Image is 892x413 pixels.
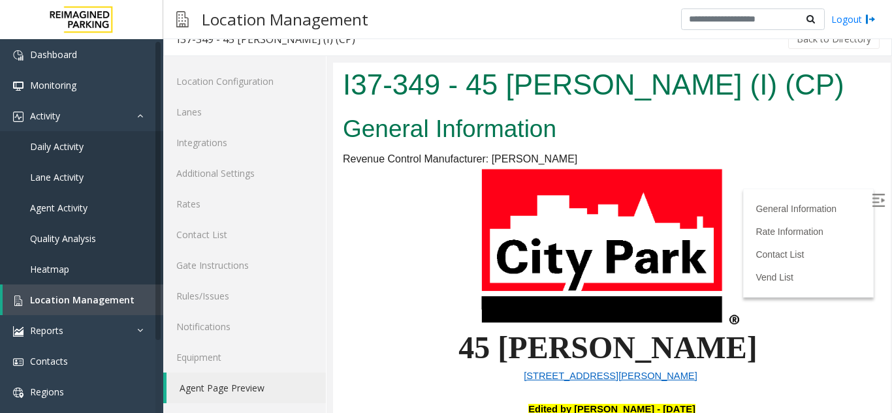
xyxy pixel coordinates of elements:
[30,294,135,306] span: Location Management
[163,250,326,281] a: Gate Instructions
[176,3,189,35] img: pageIcon
[30,386,64,398] span: Regions
[13,81,24,91] img: 'icon'
[163,97,326,127] a: Lanes
[195,341,362,352] b: Edited by [PERSON_NAME] - [DATE]
[422,141,503,151] a: General Information
[163,281,326,311] a: Rules/Issues
[13,112,24,122] img: 'icon'
[30,324,63,337] span: Reports
[865,12,876,26] img: logout
[10,2,548,42] h1: I37-349 - 45 [PERSON_NAME] (I) (CP)
[163,219,326,250] a: Contact List
[163,66,326,97] a: Location Configuration
[539,131,552,144] img: Open/Close Sidebar Menu
[30,79,76,91] span: Monitoring
[163,189,326,219] a: Rates
[163,311,326,342] a: Notifications
[13,296,24,306] img: 'icon'
[13,388,24,398] img: 'icon'
[422,164,490,174] a: Rate Information
[163,158,326,189] a: Additional Settings
[177,31,355,48] div: I37-349 - 45 [PERSON_NAME] (I) (CP)
[10,91,244,102] span: Revenue Control Manufacturer: [PERSON_NAME]
[167,373,326,403] a: Agent Page Preview
[13,357,24,367] img: 'icon'
[30,171,84,183] span: Lane Activity
[3,284,163,315] a: Location Management
[30,263,69,275] span: Heatmap
[30,202,88,214] span: Agent Activity
[13,326,24,337] img: 'icon'
[125,268,424,302] span: 45 [PERSON_NAME]
[13,50,24,61] img: 'icon'
[30,48,77,61] span: Dashboard
[195,3,375,35] h3: Location Management
[30,140,84,153] span: Daily Activity
[788,29,880,49] button: Back to Directory
[163,127,326,158] a: Integrations
[422,209,460,220] a: Vend List
[422,187,471,197] a: Contact List
[191,307,364,318] a: [STREET_ADDRESS][PERSON_NAME]
[163,342,326,373] a: Equipment
[30,355,68,367] span: Contacts
[30,110,60,122] span: Activity
[831,12,876,26] a: Logout
[30,232,96,245] span: Quality Analysis
[10,50,548,84] h2: General Information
